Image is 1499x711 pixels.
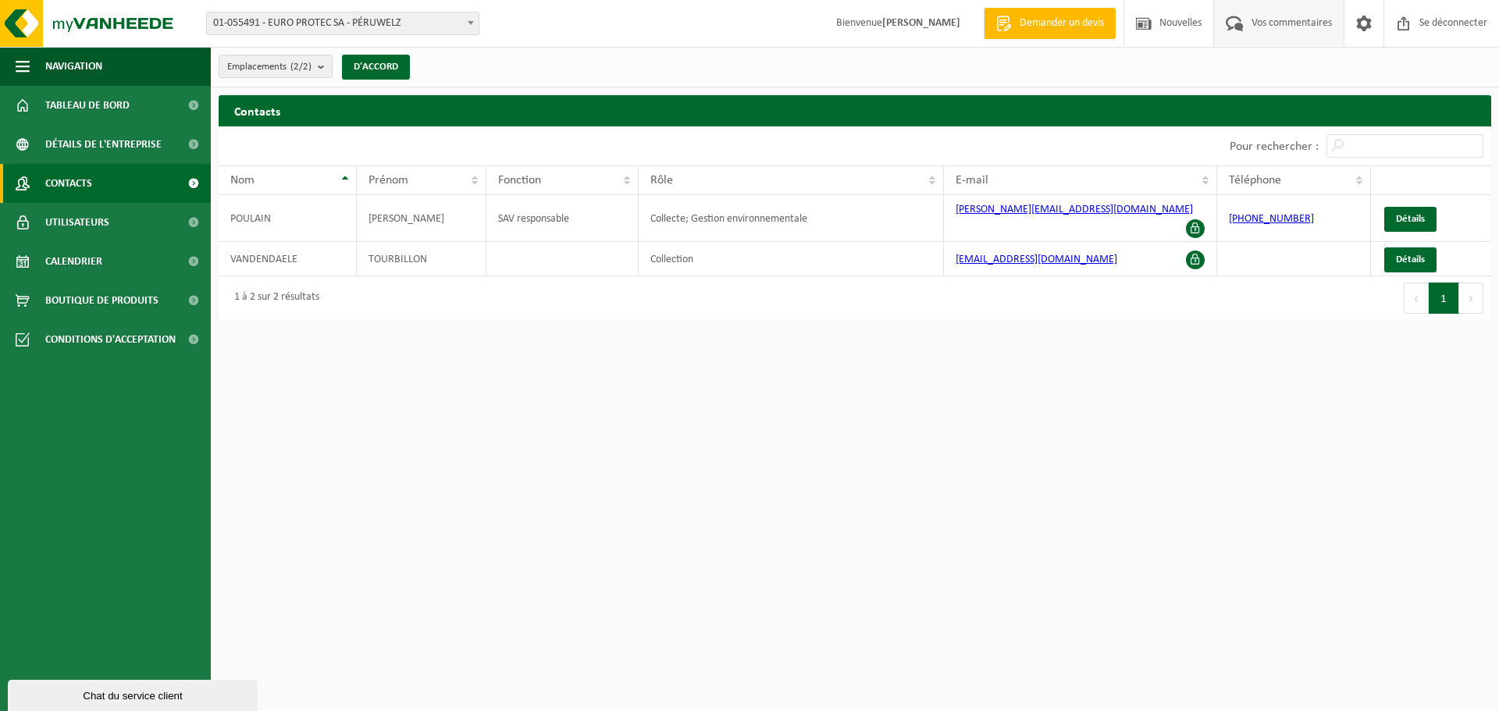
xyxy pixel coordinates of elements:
[206,12,479,35] span: 01-055491 - EURO PROTEC SA - PÉRUWELZ
[342,55,410,80] button: D'ACCORD
[1384,207,1437,232] a: Détails
[956,174,988,187] font: E-mail
[956,254,1117,265] a: [EMAIL_ADDRESS][DOMAIN_NAME]
[290,62,312,72] font: (2/2)
[45,256,102,268] font: Calendrier
[234,291,319,303] font: 1 à 2 sur 2 résultats
[230,254,297,265] font: VANDENDAELE
[1229,174,1281,187] font: Téléphone
[650,213,807,225] font: Collecte; Gestion environnementale
[1419,17,1487,29] font: Se déconnecter
[234,106,280,119] font: Contacts
[882,17,960,29] font: [PERSON_NAME]
[45,61,102,73] font: Navigation
[956,204,1193,215] a: [PERSON_NAME][EMAIL_ADDRESS][DOMAIN_NAME]
[369,174,408,187] font: Prénom
[1440,293,1447,305] font: 1
[1404,283,1429,314] button: Précédent
[227,62,287,72] font: Emplacements
[498,174,541,187] font: Fonction
[1384,247,1437,272] a: Détails
[1159,17,1202,29] font: Nouvelles
[45,178,92,190] font: Contacts
[650,254,693,265] font: Collection
[369,213,444,225] font: [PERSON_NAME]
[213,17,401,29] font: 01-055491 - EURO PROTEC SA - PÉRUWELZ
[1230,140,1319,153] font: Pour rechercher :
[836,17,882,29] font: Bienvenue
[1396,254,1425,265] font: Détails
[219,55,333,78] button: Emplacements(2/2)
[1429,283,1459,314] button: 1
[1252,17,1332,29] font: Vos commentaires
[207,12,479,34] span: 01-055491 - EURO PROTEC SA - PÉRUWELZ
[230,174,255,187] font: Nom
[45,334,176,346] font: Conditions d'acceptation
[230,213,271,225] font: POULAIN
[1459,283,1483,314] button: Suivant
[984,8,1116,39] a: Demander un devis
[369,254,427,265] font: TOURBILLON
[45,295,158,307] font: Boutique de produits
[1020,17,1104,29] font: Demander un devis
[45,217,109,229] font: Utilisateurs
[498,213,569,225] font: SAV responsable
[1229,213,1314,225] a: [PHONE_NUMBER]
[45,100,130,112] font: Tableau de bord
[354,62,398,72] font: D'ACCORD
[45,139,162,151] font: Détails de l'entreprise
[8,677,261,711] iframe: widget de discussion
[650,174,673,187] font: Rôle
[1396,214,1425,224] font: Détails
